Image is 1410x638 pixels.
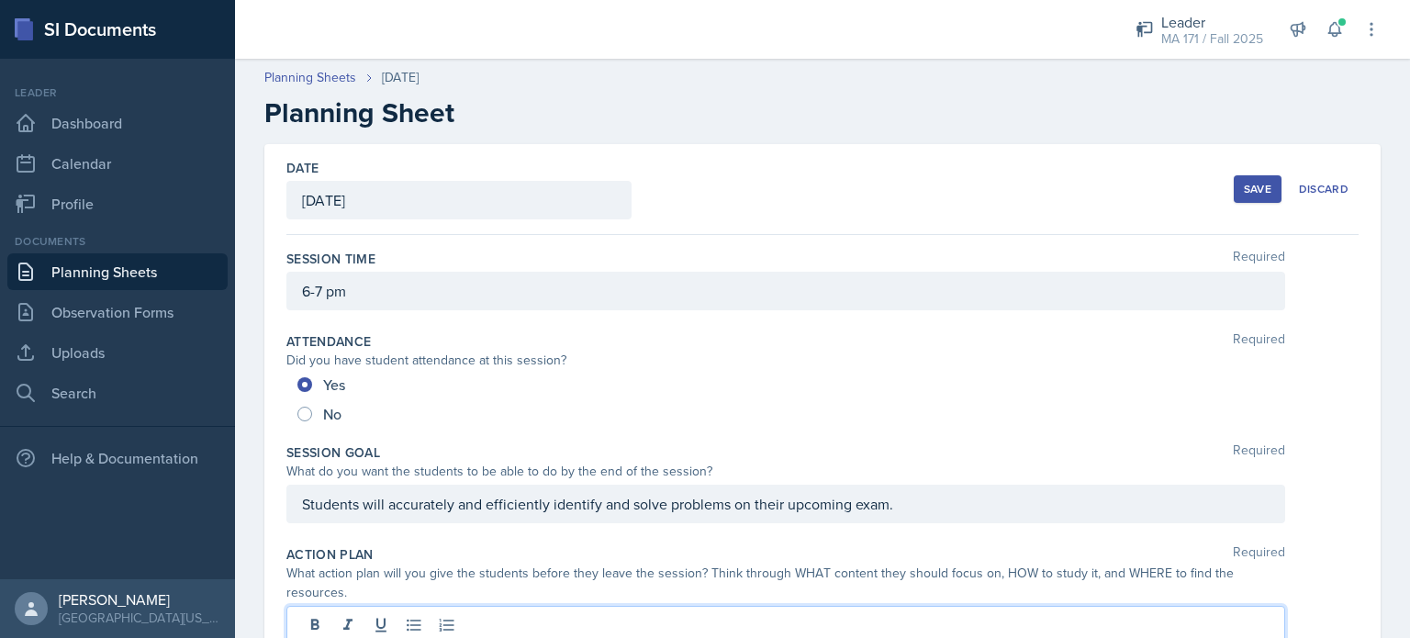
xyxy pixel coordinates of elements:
[286,250,375,268] label: Session Time
[286,545,374,564] label: Action Plan
[59,590,220,609] div: [PERSON_NAME]
[7,294,228,330] a: Observation Forms
[7,84,228,101] div: Leader
[7,375,228,411] a: Search
[264,68,356,87] a: Planning Sheets
[1161,29,1263,49] div: MA 171 / Fall 2025
[1161,11,1263,33] div: Leader
[286,159,319,177] label: Date
[286,443,380,462] label: Session Goal
[1233,250,1285,268] span: Required
[1233,443,1285,462] span: Required
[7,105,228,141] a: Dashboard
[286,351,1285,370] div: Did you have student attendance at this session?
[7,440,228,476] div: Help & Documentation
[59,609,220,627] div: [GEOGRAPHIC_DATA][US_STATE] in [GEOGRAPHIC_DATA]
[1233,332,1285,351] span: Required
[264,96,1381,129] h2: Planning Sheet
[7,145,228,182] a: Calendar
[1234,175,1281,203] button: Save
[323,375,345,394] span: Yes
[302,280,1270,302] p: 6-7 pm
[323,405,341,423] span: No
[302,493,1270,515] p: Students will accurately and efficiently identify and solve problems on their upcoming exam.
[7,233,228,250] div: Documents
[382,68,419,87] div: [DATE]
[7,185,228,222] a: Profile
[1299,182,1348,196] div: Discard
[286,564,1285,602] div: What action plan will you give the students before they leave the session? Think through WHAT con...
[1289,175,1359,203] button: Discard
[1244,182,1271,196] div: Save
[286,332,372,351] label: Attendance
[286,462,1285,481] div: What do you want the students to be able to do by the end of the session?
[1233,545,1285,564] span: Required
[7,334,228,371] a: Uploads
[7,253,228,290] a: Planning Sheets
